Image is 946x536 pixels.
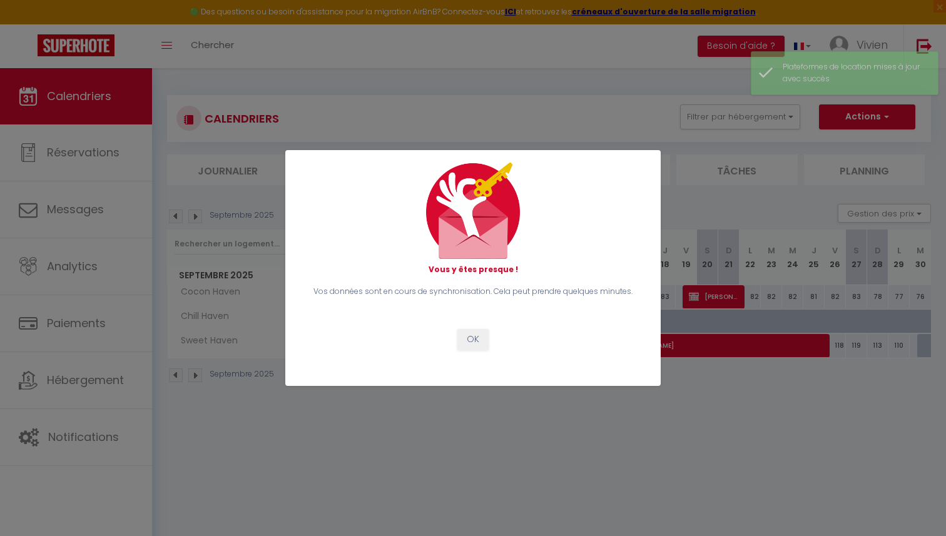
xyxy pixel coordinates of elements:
button: Ouvrir le widget de chat LiveChat [10,5,48,43]
strong: Vous y êtes presque ! [429,264,518,275]
img: mail [426,163,520,259]
p: Vos données sont en cours de synchronisation. Cela peut prendre quelques minutes. [310,286,636,298]
div: Plateformes de location mises à jour avec succès [783,61,925,85]
button: OK [457,329,489,350]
